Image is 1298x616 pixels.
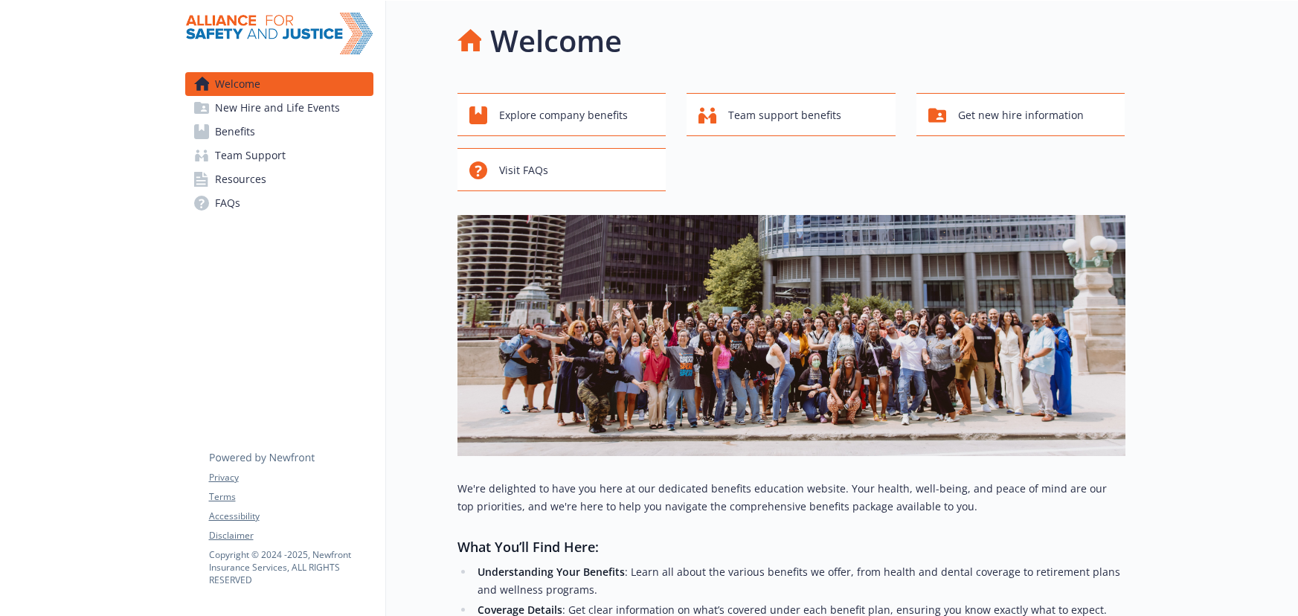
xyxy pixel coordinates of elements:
a: Team Support [185,144,373,167]
li: : Learn all about the various benefits we offer, from health and dental coverage to retirement pl... [474,563,1125,599]
a: Resources [185,167,373,191]
a: New Hire and Life Events [185,96,373,120]
span: Welcome [215,72,260,96]
span: Team support benefits [728,101,841,129]
span: Team Support [215,144,286,167]
a: Privacy [209,471,373,484]
p: We're delighted to have you here at our dedicated benefits education website. Your health, well-b... [457,480,1125,516]
a: Disclaimer [209,529,373,542]
h1: Welcome [490,19,622,63]
span: Resources [215,167,266,191]
span: Visit FAQs [499,156,548,185]
button: Get new hire information [916,93,1125,136]
button: Visit FAQs [457,148,666,191]
strong: Understanding Your Benefits [478,565,625,579]
h3: What You’ll Find Here: [457,536,1125,557]
span: Explore company benefits [499,101,628,129]
a: Benefits [185,120,373,144]
button: Explore company benefits [457,93,666,136]
span: Benefits [215,120,255,144]
a: Accessibility [209,510,373,523]
a: FAQs [185,191,373,215]
p: Copyright © 2024 - 2025 , Newfront Insurance Services, ALL RIGHTS RESERVED [209,548,373,586]
span: FAQs [215,191,240,215]
button: Team support benefits [687,93,896,136]
a: Terms [209,490,373,504]
span: New Hire and Life Events [215,96,340,120]
img: overview page banner [457,215,1125,456]
span: Get new hire information [958,101,1084,129]
a: Welcome [185,72,373,96]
